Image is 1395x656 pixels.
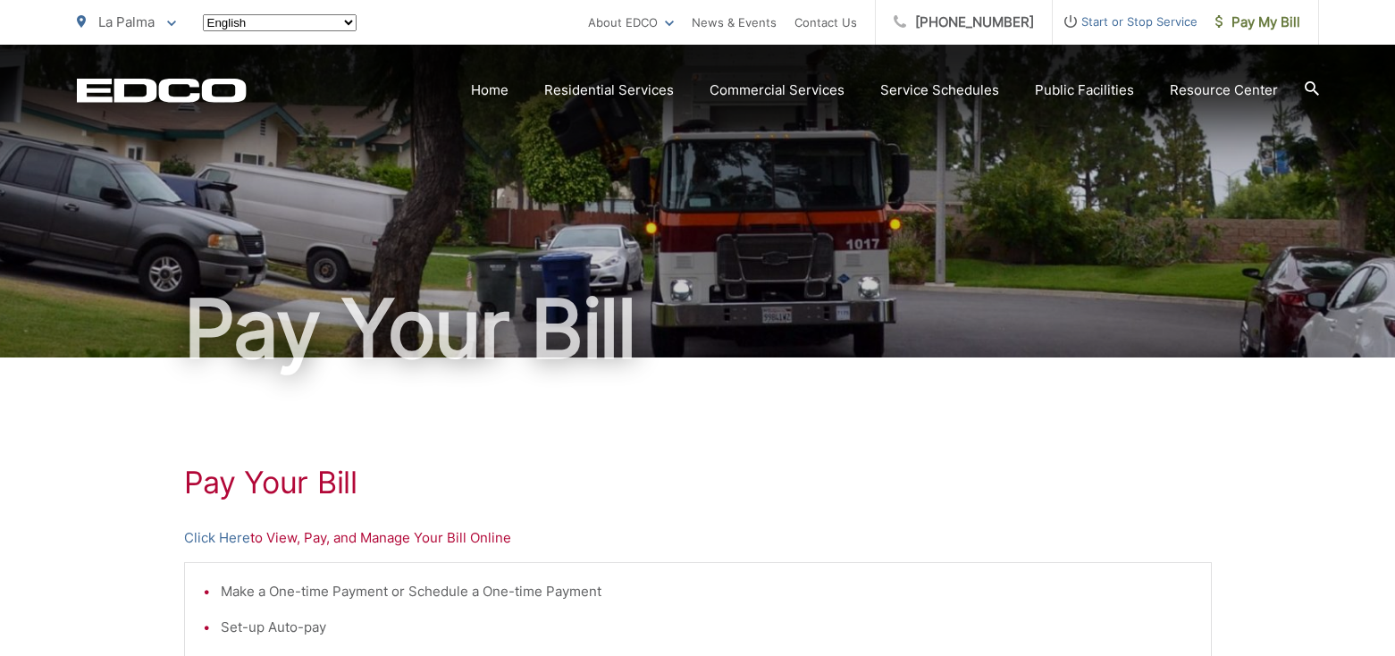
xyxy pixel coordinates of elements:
a: Residential Services [544,80,674,101]
a: Resource Center [1170,80,1278,101]
a: Contact Us [794,12,857,33]
a: Click Here [184,527,250,549]
a: About EDCO [588,12,674,33]
li: Make a One-time Payment or Schedule a One-time Payment [221,581,1193,602]
h1: Pay Your Bill [184,465,1212,500]
p: to View, Pay, and Manage Your Bill Online [184,527,1212,549]
a: Public Facilities [1035,80,1134,101]
li: Set-up Auto-pay [221,617,1193,638]
a: Service Schedules [880,80,999,101]
a: News & Events [692,12,777,33]
a: Home [471,80,508,101]
h1: Pay Your Bill [77,284,1319,374]
a: EDCD logo. Return to the homepage. [77,78,247,103]
a: Commercial Services [710,80,845,101]
span: Pay My Bill [1215,12,1300,33]
span: La Palma [98,13,155,30]
select: Select a language [203,14,357,31]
